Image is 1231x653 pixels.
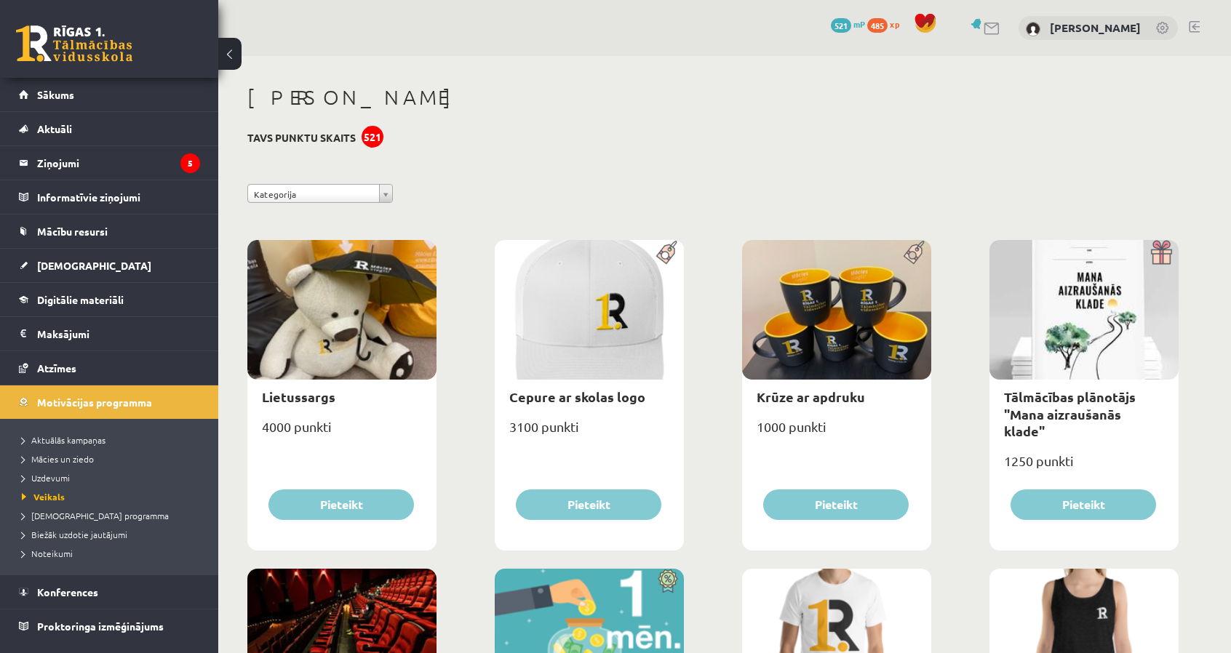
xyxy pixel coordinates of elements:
[247,414,437,451] div: 4000 punkti
[37,585,98,598] span: Konferences
[22,528,204,541] a: Biežāk uzdotie jautājumi
[1011,489,1156,520] button: Pieteikt
[19,609,200,643] a: Proktoringa izmēģinājums
[37,146,200,180] legend: Ziņojumi
[262,388,335,405] a: Lietussargs
[853,18,865,30] span: mP
[989,449,1179,485] div: 1250 punkti
[37,225,108,238] span: Mācību resursi
[19,575,200,609] a: Konferences
[22,452,204,465] a: Mācies un ziedo
[37,180,200,214] legend: Informatīvie ziņojumi
[268,489,414,520] button: Pieteikt
[495,414,684,451] div: 3100 punkti
[22,433,204,446] a: Aktuālās kampaņas
[22,510,169,521] span: [DEMOGRAPHIC_DATA] programma
[22,453,94,465] span: Mācies un ziedo
[19,180,200,214] a: Informatīvie ziņojumi
[22,472,70,484] span: Uzdevumi
[516,489,661,520] button: Pieteikt
[22,471,204,484] a: Uzdevumi
[37,88,74,101] span: Sākums
[247,85,1179,110] h1: [PERSON_NAME]
[19,112,200,145] a: Aktuāli
[22,490,204,503] a: Veikals
[19,351,200,385] a: Atzīmes
[651,569,684,593] img: Atlaide
[19,215,200,248] a: Mācību resursi
[22,491,65,502] span: Veikals
[757,388,865,405] a: Krūze ar apdruku
[180,153,200,173] i: 5
[742,414,931,451] div: 1000 punkti
[867,18,907,30] a: 485 xp
[899,240,931,265] img: Populāra prece
[19,78,200,111] a: Sākums
[37,361,76,374] span: Atzīmes
[890,18,899,30] span: xp
[509,388,645,405] a: Cepure ar skolas logo
[37,620,164,633] span: Proktoringa izmēģinājums
[37,293,124,306] span: Digitālie materiāli
[254,185,373,204] span: Kategorija
[22,529,127,540] span: Biežāk uzdotie jautājumi
[19,249,200,282] a: [DEMOGRAPHIC_DATA]
[247,132,356,144] h3: Tavs punktu skaits
[22,434,105,446] span: Aktuālās kampaņas
[19,385,200,419] a: Motivācijas programma
[37,259,151,272] span: [DEMOGRAPHIC_DATA]
[37,122,72,135] span: Aktuāli
[763,489,909,520] button: Pieteikt
[362,126,383,148] div: 521
[1004,388,1136,439] a: Tālmācības plānotājs "Mana aizraušanās klade"
[22,547,204,560] a: Noteikumi
[651,240,684,265] img: Populāra prece
[831,18,865,30] a: 521 mP
[16,25,132,62] a: Rīgas 1. Tālmācības vidusskola
[867,18,888,33] span: 485
[247,184,393,203] a: Kategorija
[19,146,200,180] a: Ziņojumi5
[1050,20,1141,35] a: [PERSON_NAME]
[37,317,200,350] legend: Maksājumi
[831,18,851,33] span: 521
[22,548,73,559] span: Noteikumi
[1146,240,1179,265] img: Dāvana ar pārsteigumu
[19,317,200,350] a: Maksājumi
[22,509,204,522] a: [DEMOGRAPHIC_DATA] programma
[37,396,152,409] span: Motivācijas programma
[1026,22,1040,36] img: Elizabete Klēra Kūla
[19,283,200,316] a: Digitālie materiāli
